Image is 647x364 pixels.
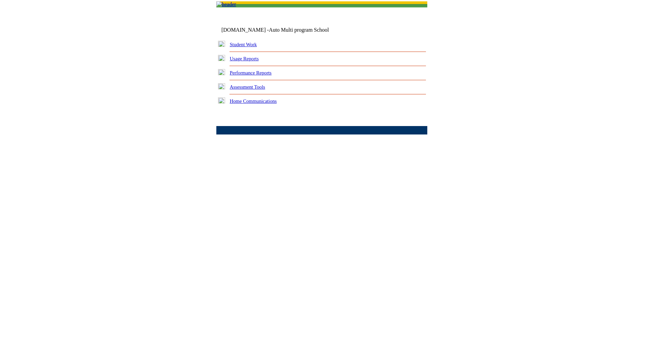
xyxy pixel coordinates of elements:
[230,98,277,104] a: Home Communications
[230,70,272,75] a: Performance Reports
[230,56,259,61] a: Usage Reports
[230,84,265,90] a: Assessment Tools
[216,1,236,7] img: header
[221,27,345,33] td: [DOMAIN_NAME] -
[230,42,257,47] a: Student Work
[218,97,225,103] img: plus.gif
[218,55,225,61] img: plus.gif
[218,41,225,47] img: plus.gif
[218,83,225,89] img: plus.gif
[269,27,329,33] nobr: Auto Multi program School
[218,69,225,75] img: plus.gif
